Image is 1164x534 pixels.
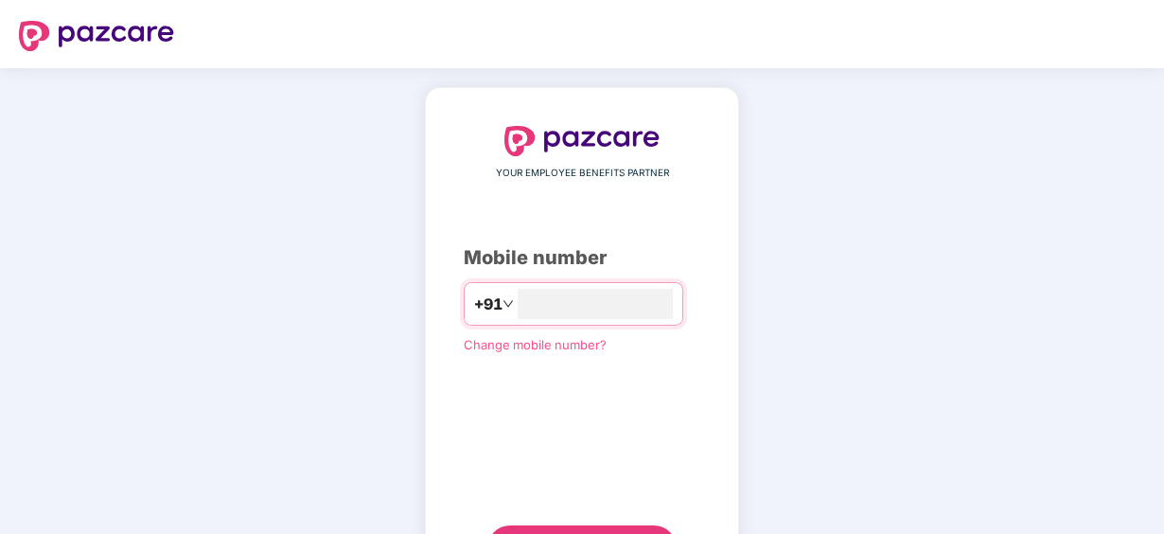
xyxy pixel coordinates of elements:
[464,337,607,352] a: Change mobile number?
[19,21,174,51] img: logo
[504,126,660,156] img: logo
[503,298,514,310] span: down
[474,293,503,316] span: +91
[496,166,669,181] span: YOUR EMPLOYEE BENEFITS PARTNER
[464,243,700,273] div: Mobile number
